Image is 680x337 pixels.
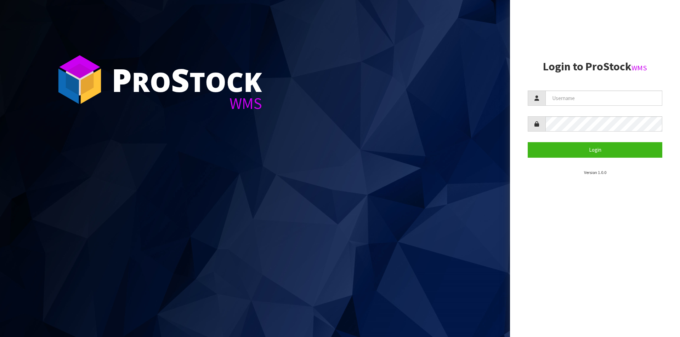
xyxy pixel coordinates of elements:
h2: Login to ProStock [528,60,662,73]
div: WMS [112,95,262,111]
img: ProStock Cube [53,53,106,106]
button: Login [528,142,662,157]
span: S [171,58,189,101]
input: Username [545,91,662,106]
small: WMS [631,63,647,72]
small: Version 1.0.0 [584,170,606,175]
div: ro tock [112,64,262,95]
span: P [112,58,132,101]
